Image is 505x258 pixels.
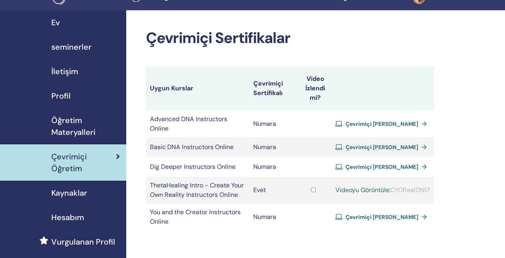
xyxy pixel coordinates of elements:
[51,41,92,53] span: seminerler
[249,177,295,204] td: Evet
[335,118,430,130] a: Çevrimiçi [PERSON_NAME]
[249,110,295,137] td: Numara
[146,137,249,157] td: Basic DNA Instructors Online
[335,211,430,223] a: Çevrimiçi [PERSON_NAME]
[346,144,418,151] span: Çevrimiçi [PERSON_NAME]
[51,187,87,199] span: Kaynaklar
[146,29,434,47] h2: Çevrimiçi Sertifikalar
[295,66,331,110] th: Video İzlendi mi?
[146,177,249,204] td: ThetaHealing Intro - Create Your Own Reality Instructors Online
[249,204,295,230] td: Numara
[146,66,249,110] th: Uygun Kurslar
[335,141,430,153] a: Çevrimiçi [PERSON_NAME]
[346,120,418,127] span: Çevrimiçi [PERSON_NAME]
[335,185,430,195] div: CYORealON17
[249,137,295,157] td: Numara
[146,110,249,137] td: Advanced DNA Instructors Online
[346,213,418,221] span: Çevrimiçi [PERSON_NAME]
[51,17,60,28] span: Ev
[146,157,249,177] td: Dig Deeper Instructors Online
[51,114,120,138] span: Öğretim Materyalleri
[146,204,249,230] td: You and the Creator Instructors Online
[249,157,295,177] td: Numara
[346,163,418,170] span: Çevrimiçi [PERSON_NAME]
[51,65,78,77] span: İletişim
[335,161,430,173] a: Çevrimiçi [PERSON_NAME]
[249,66,295,110] th: Çevrimiçi Sertifikalı
[51,90,71,102] span: Profil
[51,236,115,248] span: Vurgulanan Profil
[51,211,84,223] span: Hesabım
[51,151,116,174] span: Çevrimiçi Öğretim
[335,186,391,194] a: Videoyu Görüntüle:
